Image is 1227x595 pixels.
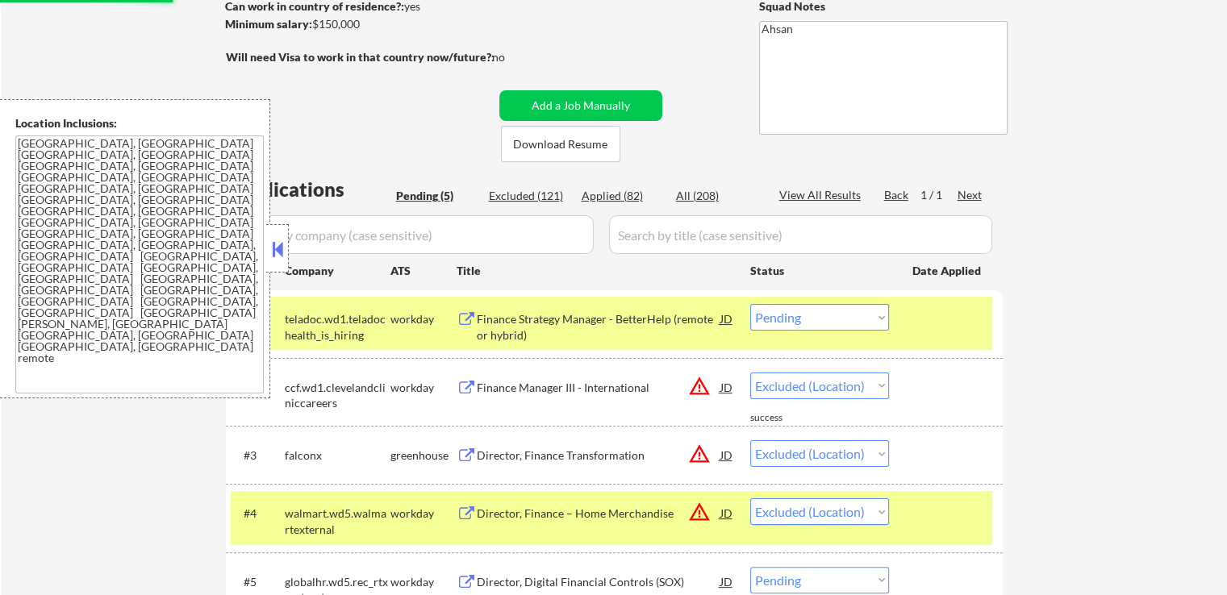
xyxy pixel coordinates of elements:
[457,263,735,279] div: Title
[688,375,711,397] button: warning_amber
[285,311,390,343] div: teladoc.wd1.teladochealth_is_hiring
[390,263,457,279] div: ATS
[676,188,757,204] div: All (208)
[688,443,711,465] button: warning_amber
[285,447,390,464] div: falconx
[231,180,390,199] div: Applications
[750,256,889,285] div: Status
[285,506,390,537] div: walmart.wd5.walmartexternal
[750,411,815,425] div: success
[244,574,272,590] div: #5
[244,506,272,522] div: #4
[244,447,272,464] div: #3
[226,50,495,64] strong: Will need Visa to work in that country now/future?:
[884,187,910,203] div: Back
[477,447,720,464] div: Director, Finance Transformation
[390,447,457,464] div: greenhouse
[719,440,735,469] div: JD
[499,90,662,121] button: Add a Job Manually
[719,304,735,333] div: JD
[396,188,477,204] div: Pending (5)
[477,380,720,396] div: Finance Manager III - International
[609,215,992,254] input: Search by title (case sensitive)
[285,263,390,279] div: Company
[15,115,264,131] div: Location Inclusions:
[225,17,312,31] strong: Minimum salary:
[492,49,538,65] div: no
[719,372,735,402] div: JD
[719,498,735,527] div: JD
[390,574,457,590] div: workday
[477,311,720,343] div: Finance Strategy Manager - BetterHelp (remote or hybrid)
[390,506,457,522] div: workday
[477,574,720,590] div: Director, Digital Financial Controls (SOX)
[912,263,983,279] div: Date Applied
[285,380,390,411] div: ccf.wd1.clevelandcliniccareers
[958,187,983,203] div: Next
[920,187,958,203] div: 1 / 1
[779,187,866,203] div: View All Results
[501,126,620,162] button: Download Resume
[688,501,711,523] button: warning_amber
[582,188,662,204] div: Applied (82)
[225,16,494,32] div: $150,000
[231,215,594,254] input: Search by company (case sensitive)
[390,380,457,396] div: workday
[390,311,457,327] div: workday
[477,506,720,522] div: Director, Finance – Home Merchandise
[489,188,570,204] div: Excluded (121)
